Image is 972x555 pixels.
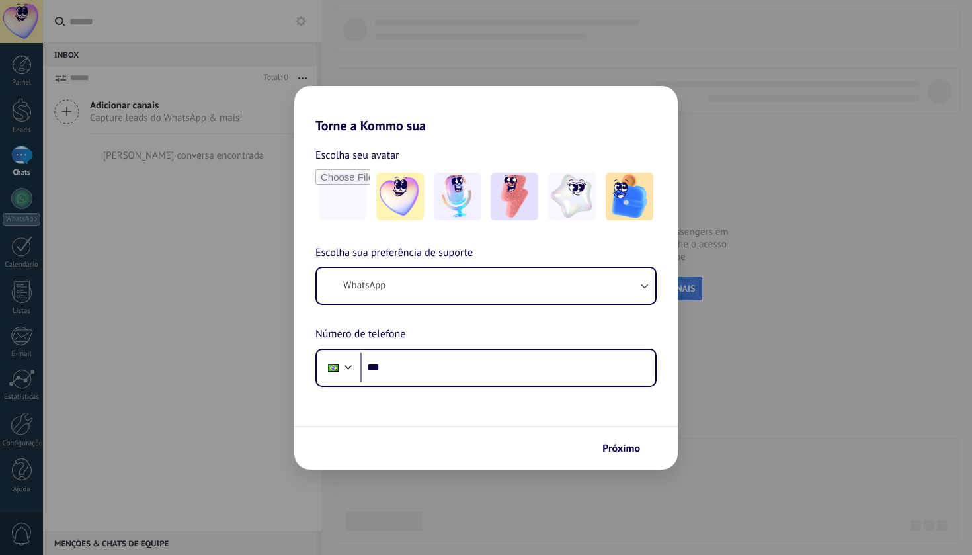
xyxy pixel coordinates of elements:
img: -5.jpeg [606,173,653,220]
div: Brazil: + 55 [321,354,346,382]
span: Próximo [602,444,640,453]
img: -4.jpeg [548,173,596,220]
img: -3.jpeg [491,173,538,220]
img: -2.jpeg [434,173,481,220]
span: Número de telefone [315,326,405,343]
h2: Torne a Kommo sua [294,86,678,134]
span: Escolha sua preferência de suporte [315,245,473,262]
span: WhatsApp [343,279,385,292]
span: Escolha seu avatar [315,147,399,164]
button: WhatsApp [317,268,655,304]
img: -1.jpeg [376,173,424,220]
button: Próximo [596,437,658,460]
